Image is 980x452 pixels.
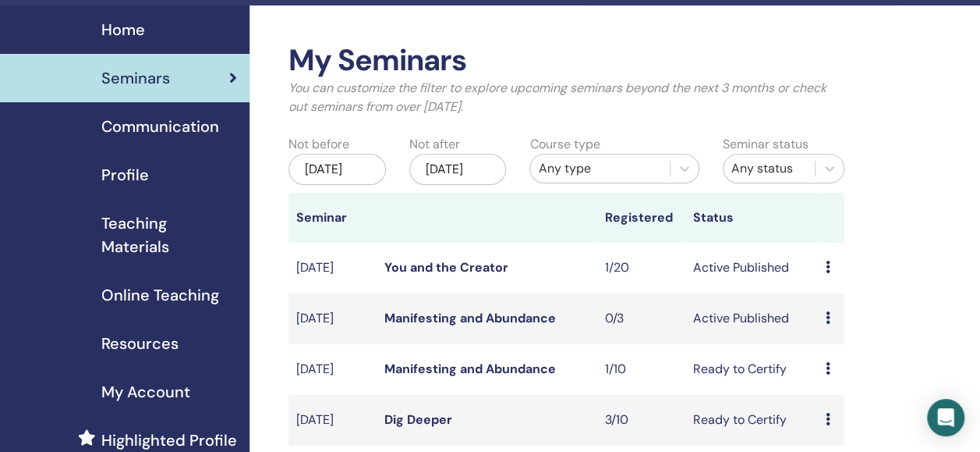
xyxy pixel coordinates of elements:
[101,380,190,404] span: My Account
[384,259,508,276] a: You and the Creator
[288,193,377,243] th: Seminar
[685,243,818,294] td: Active Published
[685,294,818,344] td: Active Published
[288,79,844,116] p: You can customize the filter to explore upcoming seminars beyond the next 3 months or check out s...
[101,332,179,355] span: Resources
[101,212,237,258] span: Teaching Materials
[409,154,507,185] div: [DATE]
[597,294,685,344] td: 0/3
[288,395,377,446] td: [DATE]
[288,344,377,395] td: [DATE]
[101,115,219,138] span: Communication
[538,159,662,178] div: Any type
[927,399,964,436] div: Open Intercom Messenger
[101,163,149,187] span: Profile
[384,361,556,377] a: Manifesting and Abundance
[101,283,219,307] span: Online Teaching
[288,243,377,294] td: [DATE]
[101,18,145,41] span: Home
[685,395,818,446] td: Ready to Certify
[597,243,685,294] td: 1/20
[101,429,237,452] span: Highlighted Profile
[597,395,685,446] td: 3/10
[288,154,386,185] div: [DATE]
[597,193,685,243] th: Registered
[101,66,170,90] span: Seminars
[288,43,844,79] h2: My Seminars
[384,310,556,326] a: Manifesting and Abundance
[529,135,600,154] label: Course type
[288,294,377,344] td: [DATE]
[685,193,818,243] th: Status
[597,344,685,395] td: 1/10
[723,135,808,154] label: Seminar status
[288,135,349,154] label: Not before
[685,344,818,395] td: Ready to Certify
[731,159,807,178] div: Any status
[384,411,452,428] a: Dig Deeper
[409,135,460,154] label: Not after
